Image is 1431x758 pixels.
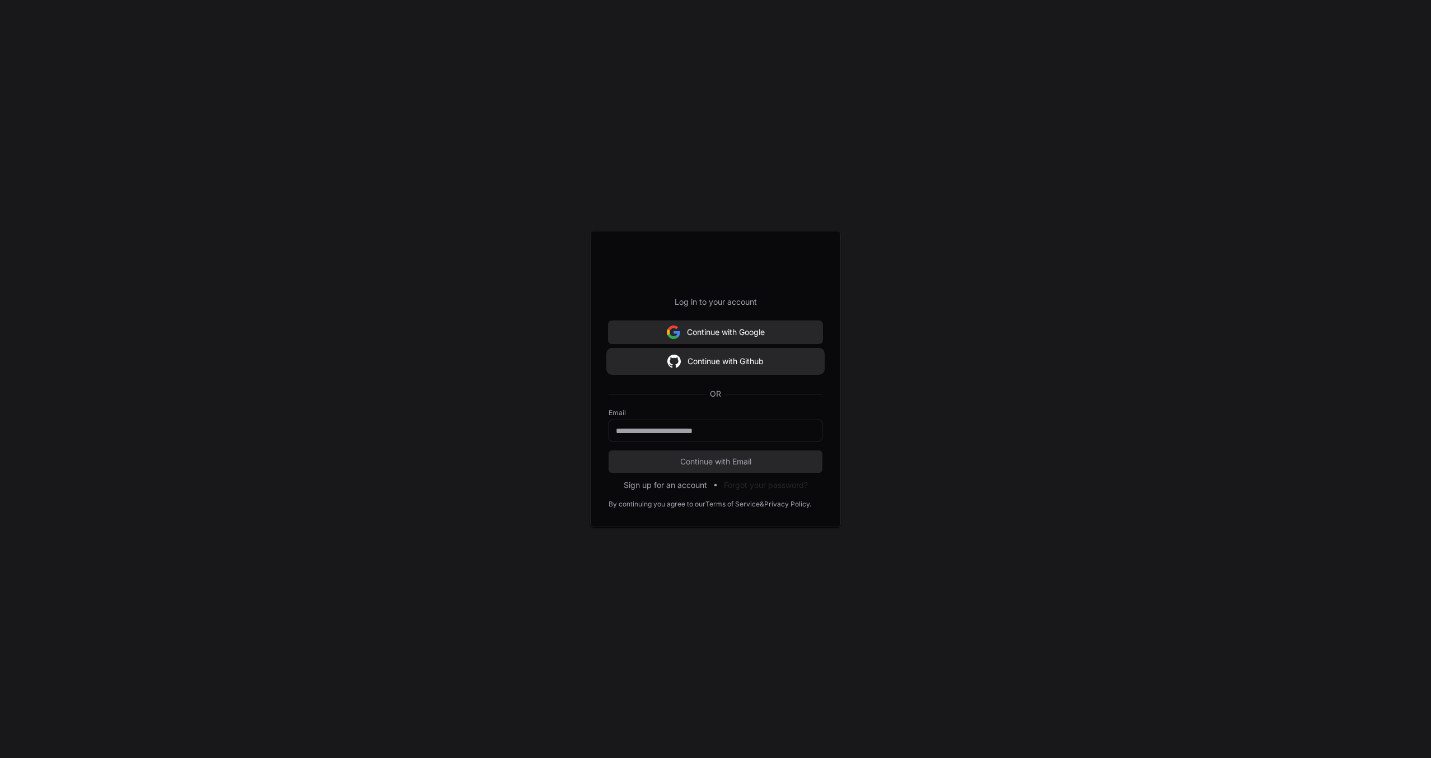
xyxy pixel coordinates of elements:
[609,321,822,343] button: Continue with Google
[609,296,822,308] p: Log in to your account
[667,350,681,373] img: Sign in with google
[609,350,822,373] button: Continue with Github
[609,500,705,509] div: By continuing you agree to our
[624,480,707,491] button: Sign up for an account
[609,408,822,417] label: Email
[705,388,726,399] span: OR
[724,480,808,491] button: Forgot your password?
[705,500,760,509] a: Terms of Service
[667,321,680,343] img: Sign in with google
[609,456,822,467] span: Continue with Email
[764,500,811,509] a: Privacy Policy.
[609,450,822,473] button: Continue with Email
[760,500,764,509] div: &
